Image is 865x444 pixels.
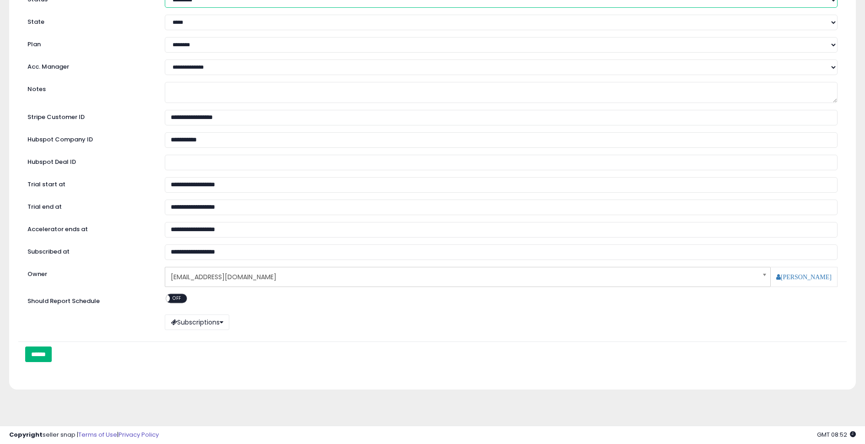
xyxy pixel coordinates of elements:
label: Trial start at [21,177,158,189]
button: Subscriptions [165,314,229,330]
div: seller snap | | [9,431,159,439]
label: Hubspot Deal ID [21,155,158,167]
label: Stripe Customer ID [21,110,158,122]
a: Terms of Use [78,430,117,439]
strong: Copyright [9,430,43,439]
label: State [21,15,158,27]
span: 2025-08-17 08:52 GMT [817,430,856,439]
a: [PERSON_NAME] [776,274,832,280]
label: Accelerator ends at [21,222,158,234]
label: Acc. Manager [21,60,158,71]
label: Hubspot Company ID [21,132,158,144]
label: Trial end at [21,200,158,211]
a: Privacy Policy [119,430,159,439]
span: OFF [170,294,184,302]
label: Owner [27,270,47,279]
span: [EMAIL_ADDRESS][DOMAIN_NAME] [171,269,753,285]
label: Subscribed at [21,244,158,256]
label: Plan [21,37,158,49]
label: Should Report Schedule [27,297,100,306]
label: Notes [21,82,158,94]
